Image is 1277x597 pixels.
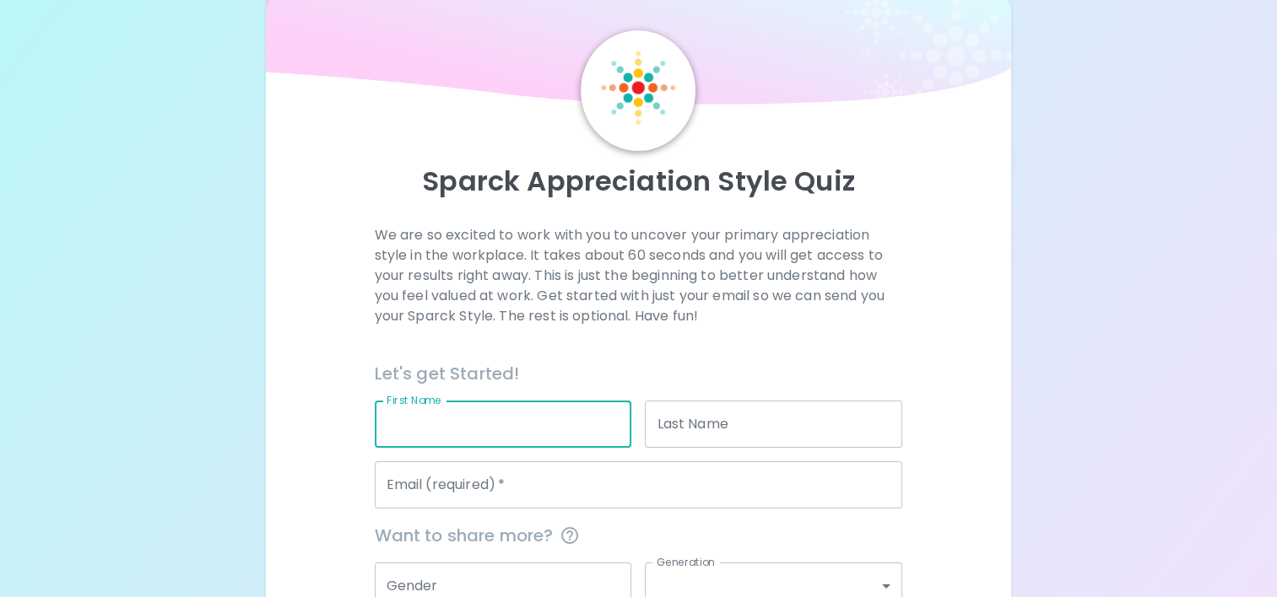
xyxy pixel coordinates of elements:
p: We are so excited to work with you to uncover your primary appreciation style in the workplace. I... [375,225,903,326]
label: First Name [387,393,441,407]
label: Generation [657,555,715,569]
span: Want to share more? [375,522,903,549]
p: Sparck Appreciation Style Quiz [286,164,991,198]
svg: This information is completely confidential and only used for aggregated appreciation studies at ... [560,525,580,546]
img: Sparck Logo [601,51,675,125]
h6: Let's get Started! [375,360,903,387]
